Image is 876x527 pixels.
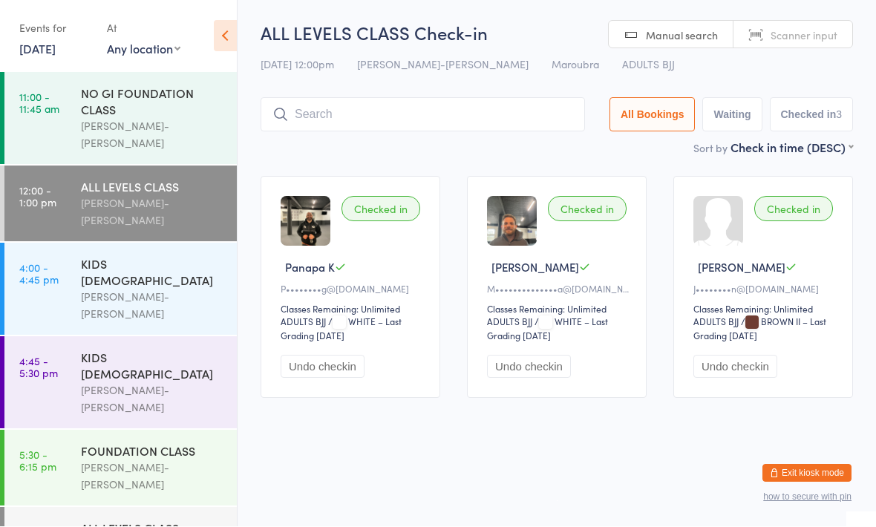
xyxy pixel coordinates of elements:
[281,197,330,246] img: image1756808811.png
[548,197,627,222] div: Checked in
[261,21,853,45] h2: ALL LEVELS CLASS Check-in
[357,57,529,72] span: [PERSON_NAME]-[PERSON_NAME]
[19,356,58,379] time: 4:45 - 5:30 pm
[487,303,631,315] div: Classes Remaining: Unlimited
[281,356,365,379] button: Undo checkin
[81,179,224,195] div: ALL LEVELS CLASS
[693,356,777,379] button: Undo checkin
[281,303,425,315] div: Classes Remaining: Unlimited
[4,243,237,335] a: 4:00 -4:45 pmKIDS [DEMOGRAPHIC_DATA][PERSON_NAME]-[PERSON_NAME]
[19,91,59,115] time: 11:00 - 11:45 am
[487,197,537,246] img: image1754623484.png
[770,98,854,132] button: Checked in3
[261,98,585,132] input: Search
[646,28,718,43] span: Manual search
[81,289,224,323] div: [PERSON_NAME]-[PERSON_NAME]
[754,197,833,222] div: Checked in
[698,260,785,275] span: [PERSON_NAME]
[4,166,237,242] a: 12:00 -1:00 pmALL LEVELS CLASS[PERSON_NAME]-[PERSON_NAME]
[622,57,675,72] span: ADULTS BJJ
[702,98,762,132] button: Waiting
[81,443,224,459] div: FOUNDATION CLASS
[81,195,224,229] div: [PERSON_NAME]-[PERSON_NAME]
[81,459,224,494] div: [PERSON_NAME]-[PERSON_NAME]
[4,337,237,429] a: 4:45 -5:30 pmKIDS [DEMOGRAPHIC_DATA][PERSON_NAME]-[PERSON_NAME]
[19,41,56,57] a: [DATE]
[107,16,180,41] div: At
[491,260,579,275] span: [PERSON_NAME]
[836,109,842,121] div: 3
[281,315,326,328] div: ADULTS BJJ
[763,492,852,503] button: how to secure with pin
[609,98,696,132] button: All Bookings
[81,382,224,416] div: [PERSON_NAME]-[PERSON_NAME]
[4,431,237,506] a: 5:30 -6:15 pmFOUNDATION CLASS[PERSON_NAME]-[PERSON_NAME]
[281,283,425,295] div: P••••••••g@[DOMAIN_NAME]
[552,57,599,72] span: Maroubra
[19,185,56,209] time: 12:00 - 1:00 pm
[693,283,837,295] div: J••••••••n@[DOMAIN_NAME]
[261,57,334,72] span: [DATE] 12:00pm
[107,41,180,57] div: Any location
[771,28,837,43] span: Scanner input
[762,465,852,482] button: Exit kiosk mode
[81,85,224,118] div: NO GI FOUNDATION CLASS
[81,256,224,289] div: KIDS [DEMOGRAPHIC_DATA]
[19,262,59,286] time: 4:00 - 4:45 pm
[4,73,237,165] a: 11:00 -11:45 amNO GI FOUNDATION CLASS[PERSON_NAME]-[PERSON_NAME]
[81,118,224,152] div: [PERSON_NAME]-[PERSON_NAME]
[487,356,571,379] button: Undo checkin
[487,315,532,328] div: ADULTS BJJ
[693,315,739,328] div: ADULTS BJJ
[341,197,420,222] div: Checked in
[81,350,224,382] div: KIDS [DEMOGRAPHIC_DATA]
[19,449,56,473] time: 5:30 - 6:15 pm
[693,303,837,315] div: Classes Remaining: Unlimited
[730,140,853,156] div: Check in time (DESC)
[19,16,92,41] div: Events for
[285,260,335,275] span: Panapa K
[693,141,728,156] label: Sort by
[487,283,631,295] div: M••••••••••••••a@[DOMAIN_NAME]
